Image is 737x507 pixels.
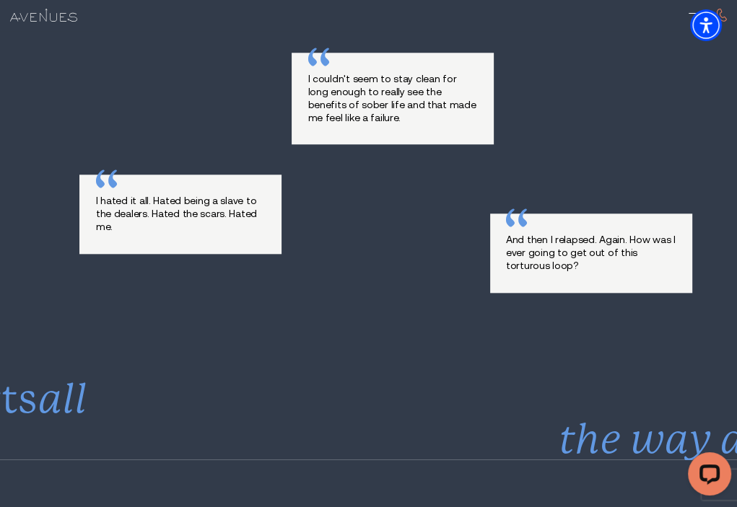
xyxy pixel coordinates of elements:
[506,234,676,273] p: And then I relapsed. Again. How was I ever going to get out of this torturous loop?
[308,73,478,125] p: I couldn't seem to stay clean for long enough to really see the benefits of sober life and that m...
[676,446,737,507] iframe: LiveChat chat widget
[38,376,87,422] i: all
[96,195,266,234] p: I hated it all. Hated being a slave to the dealers. Hated the scars. Hated me.
[690,9,722,41] div: Accessibility Menu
